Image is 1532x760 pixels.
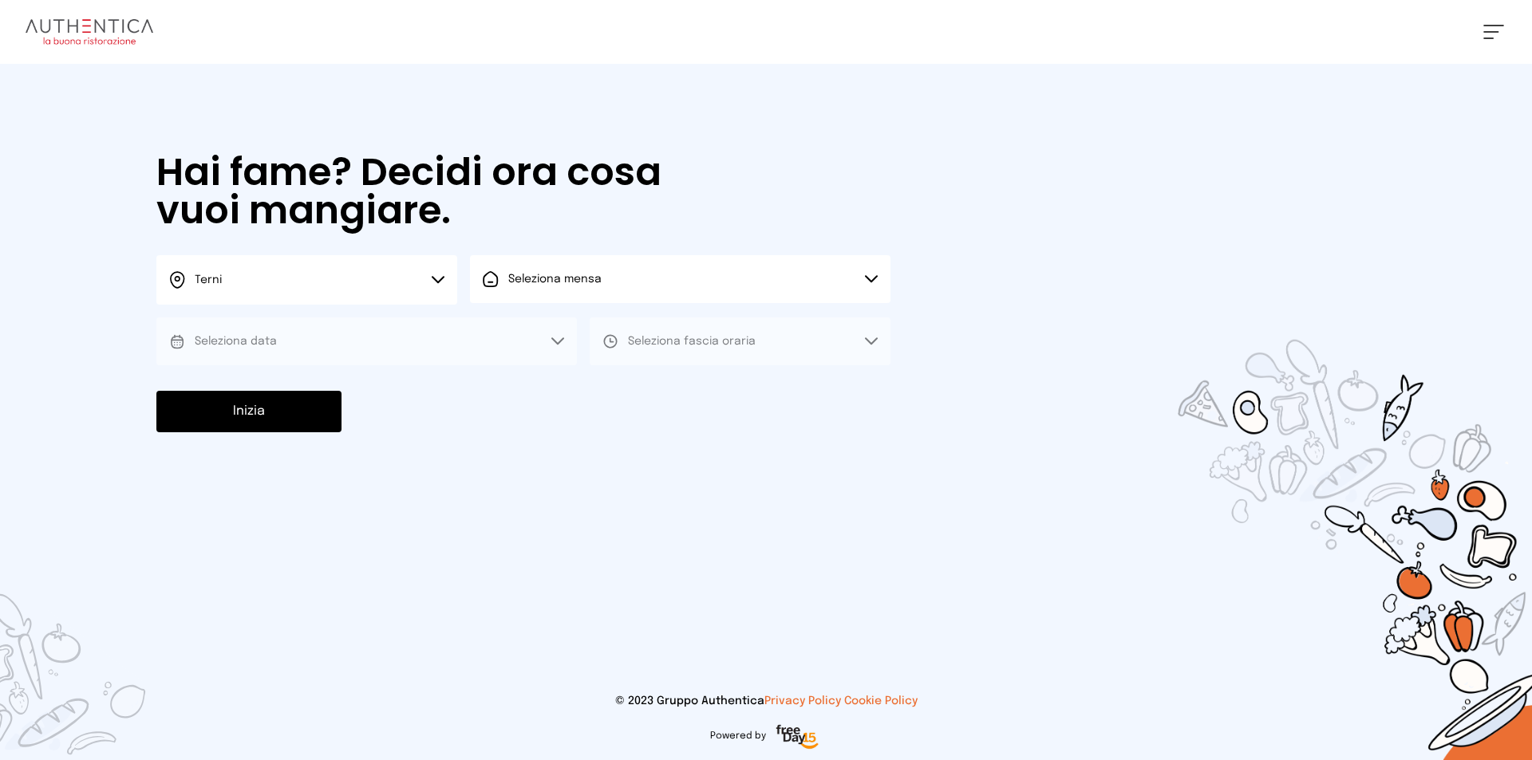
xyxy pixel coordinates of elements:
img: logo.8f33a47.png [26,19,153,45]
button: Seleziona data [156,317,577,365]
span: Terni [195,274,222,285]
span: Seleziona data [195,336,277,347]
a: Privacy Policy [764,695,841,707]
span: Seleziona mensa [508,274,602,285]
h1: Hai fame? Decidi ora cosa vuoi mangiare. [156,153,707,230]
button: Seleziona fascia oraria [590,317,890,365]
p: © 2023 Gruppo Authentica [26,693,1506,709]
button: Inizia [156,391,342,432]
a: Cookie Policy [844,695,918,707]
img: sticker-selezione-mensa.70a28f7.png [1085,248,1532,760]
img: logo-freeday.3e08031.png [772,722,823,754]
span: Powered by [710,730,766,742]
button: Seleziona mensa [470,255,890,303]
button: Terni [156,255,457,305]
span: Seleziona fascia oraria [628,336,756,347]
